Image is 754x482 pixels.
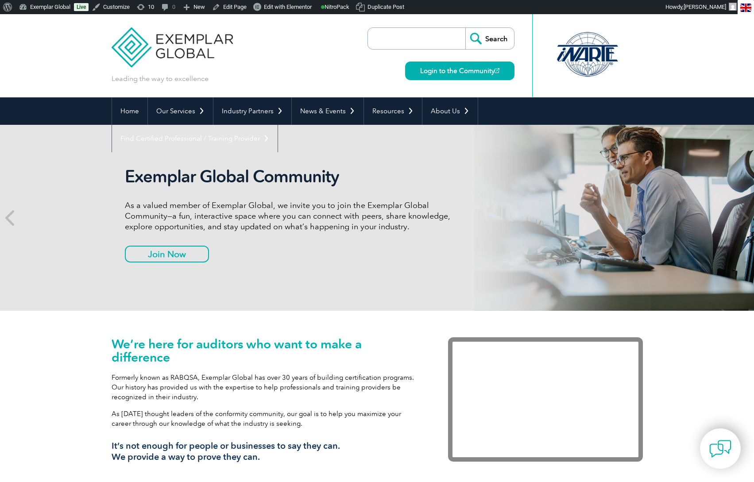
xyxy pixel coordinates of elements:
p: Formerly known as RABQSA, Exemplar Global has over 30 years of building certification programs. O... [112,373,421,402]
a: Resources [364,97,422,125]
img: open_square.png [495,68,499,73]
a: Find Certified Professional / Training Provider [112,125,278,152]
span: Edit with Elementor [264,4,312,10]
p: As a valued member of Exemplar Global, we invite you to join the Exemplar Global Community—a fun,... [125,200,457,232]
h2: Exemplar Global Community [125,166,457,187]
a: Live [74,3,89,11]
input: Search [465,28,514,49]
a: Industry Partners [213,97,291,125]
a: Our Services [148,97,213,125]
p: Leading the way to excellence [112,74,209,84]
img: contact-chat.png [709,438,731,460]
h1: We’re here for auditors who want to make a difference [112,337,421,364]
a: News & Events [292,97,363,125]
h3: It’s not enough for people or businesses to say they can. We provide a way to prove they can. [112,440,421,463]
p: As [DATE] thought leaders of the conformity community, our goal is to help you maximize your care... [112,409,421,428]
img: en [740,4,751,12]
span: [PERSON_NAME] [684,4,726,10]
img: Exemplar Global [112,14,233,67]
a: Home [112,97,147,125]
a: About Us [422,97,478,125]
a: Login to the Community [405,62,514,80]
iframe: Exemplar Global: Working together to make a difference [448,337,643,462]
a: Join Now [125,246,209,262]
